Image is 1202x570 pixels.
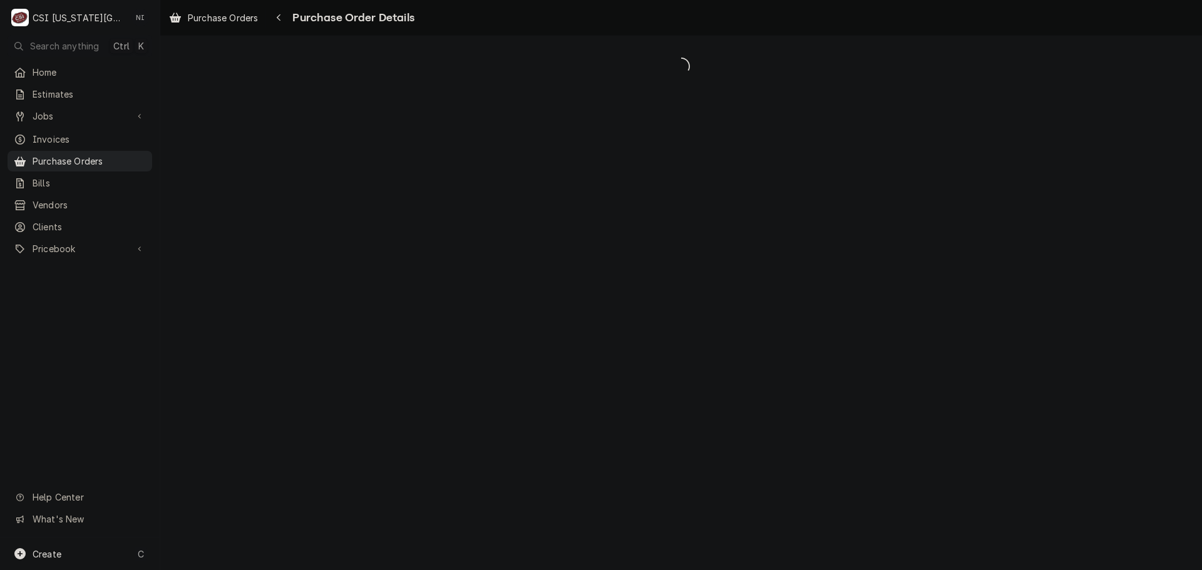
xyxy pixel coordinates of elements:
a: Estimates [8,84,152,104]
a: Home [8,62,152,83]
span: Bills [33,176,146,190]
button: Navigate back [269,8,289,28]
a: Invoices [8,129,152,150]
a: Clients [8,216,152,237]
span: C [138,547,144,561]
span: What's New [33,512,145,526]
span: Home [33,66,146,79]
span: K [138,39,144,53]
span: Purchase Orders [33,155,146,168]
a: Go to Jobs [8,106,152,126]
span: Help Center [33,491,145,504]
div: Nate Ingram's Avatar [131,9,149,26]
span: Vendors [33,198,146,211]
a: Go to Pricebook [8,238,152,259]
span: Purchase Orders [188,11,258,24]
span: Create [33,549,61,559]
span: Estimates [33,88,146,101]
span: Pricebook [33,242,127,255]
a: Purchase Orders [164,8,263,28]
span: Clients [33,220,146,233]
a: Purchase Orders [8,151,152,171]
div: CSI [US_STATE][GEOGRAPHIC_DATA] [33,11,125,24]
div: C [11,9,29,26]
span: Search anything [30,39,99,53]
button: Search anythingCtrlK [8,35,152,57]
div: CSI Kansas City's Avatar [11,9,29,26]
span: Purchase Order Details [289,9,414,26]
span: Invoices [33,133,146,146]
span: Jobs [33,109,127,123]
span: Loading... [160,53,1202,79]
span: Ctrl [113,39,130,53]
a: Bills [8,173,152,193]
a: Vendors [8,195,152,215]
div: NI [131,9,149,26]
a: Go to Help Center [8,487,152,507]
a: Go to What's New [8,509,152,529]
